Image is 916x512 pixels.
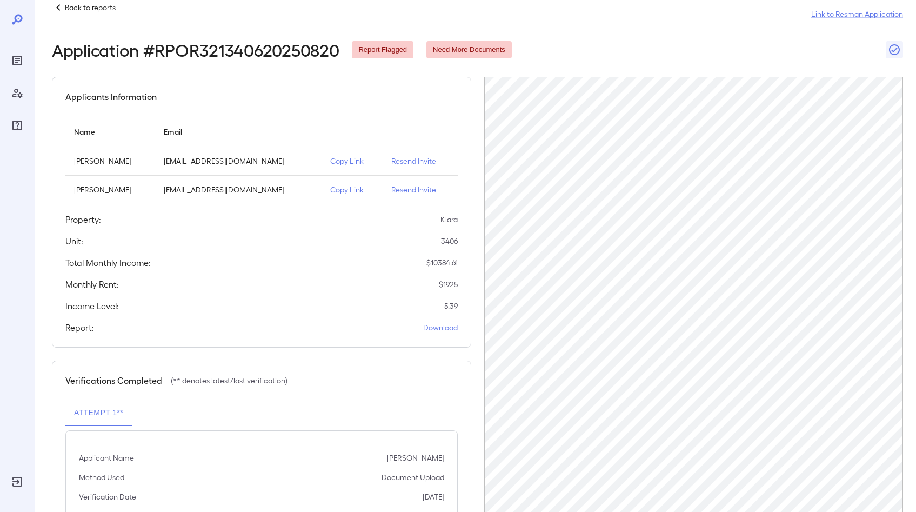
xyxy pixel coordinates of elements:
p: Verification Date [79,491,136,502]
p: Back to reports [65,2,116,13]
h5: Applicants Information [65,90,157,103]
p: Resend Invite [391,156,449,167]
p: Method Used [79,472,124,483]
h5: Income Level: [65,300,119,312]
p: Copy Link [330,184,374,195]
h5: Verifications Completed [65,374,162,387]
a: Link to Resman Application [811,9,903,19]
div: FAQ [9,117,26,134]
h5: Total Monthly Income: [65,256,151,269]
p: [PERSON_NAME] [74,184,146,195]
button: Attempt 1** [65,400,132,426]
div: Log Out [9,473,26,490]
a: Download [423,322,458,333]
p: Klara [440,214,458,225]
span: Report Flagged [352,45,413,55]
table: simple table [65,116,458,204]
p: [PERSON_NAME] [74,156,146,167]
p: 3406 [441,236,458,247]
h5: Unit: [65,235,83,248]
th: Email [155,116,321,147]
p: [DATE] [423,491,444,502]
p: Copy Link [330,156,374,167]
div: Manage Users [9,84,26,102]
p: Applicant Name [79,453,134,463]
p: $ 10384.61 [426,257,458,268]
button: Close Report [886,41,903,58]
p: [EMAIL_ADDRESS][DOMAIN_NAME] [164,156,312,167]
p: (** denotes latest/last verification) [171,375,287,386]
p: [PERSON_NAME] [387,453,444,463]
span: Need More Documents [426,45,512,55]
p: 5.39 [444,301,458,311]
h2: Application # RPOR321340620250820 [52,40,339,59]
th: Name [65,116,155,147]
p: Document Upload [382,472,444,483]
p: $ 1925 [439,279,458,290]
h5: Monthly Rent: [65,278,119,291]
h5: Property: [65,213,101,226]
h5: Report: [65,321,94,334]
p: [EMAIL_ADDRESS][DOMAIN_NAME] [164,184,312,195]
p: Resend Invite [391,184,449,195]
div: Reports [9,52,26,69]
